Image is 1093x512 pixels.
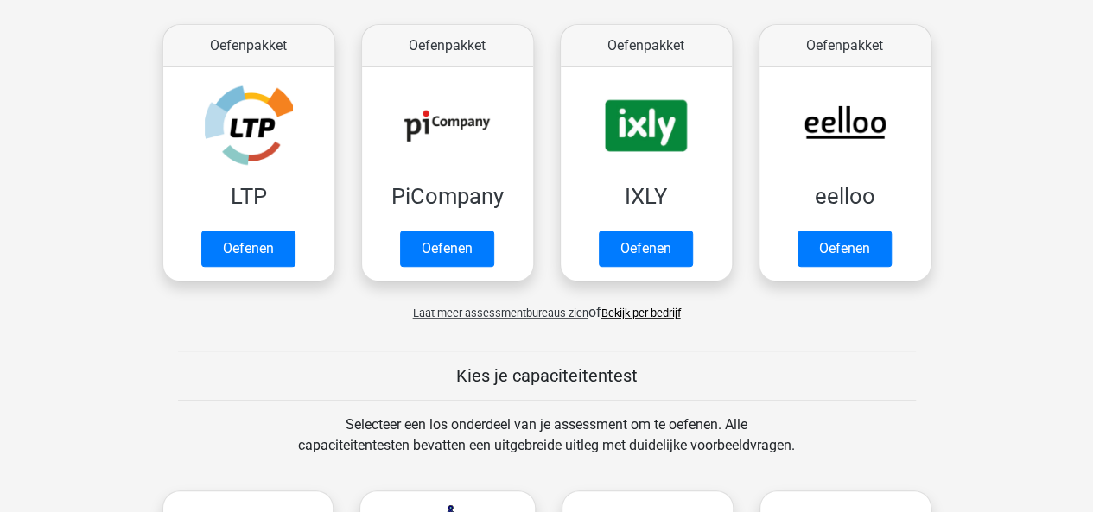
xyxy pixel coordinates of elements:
div: of [149,288,944,323]
a: Bekijk per bedrijf [601,307,681,319]
span: Laat meer assessmentbureaus zien [413,307,588,319]
a: Oefenen [798,231,892,267]
div: Selecteer een los onderdeel van je assessment om te oefenen. Alle capaciteitentesten bevatten een... [282,414,811,477]
h5: Kies je capaciteitentest [178,365,916,386]
a: Oefenen [201,231,295,267]
a: Oefenen [400,231,494,267]
a: Oefenen [599,231,693,267]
